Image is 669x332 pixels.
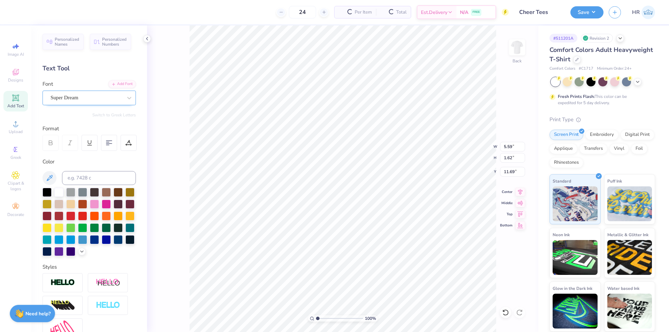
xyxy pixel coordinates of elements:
span: Water based Ink [607,285,639,292]
span: Middle [500,201,513,206]
span: Per Item [355,9,372,16]
label: Font [43,80,53,88]
span: Glow in the Dark Ink [553,285,592,292]
span: Designs [8,77,23,83]
span: HR [632,8,640,16]
span: Decorate [7,212,24,217]
span: FREE [472,10,480,15]
img: Hazel Del Rosario [641,6,655,19]
span: Clipart & logos [3,180,28,192]
div: Digital Print [621,130,654,140]
span: # C1717 [579,66,593,72]
span: Greek [10,155,21,160]
span: Center [500,190,513,194]
span: Standard [553,177,571,185]
span: Add Text [7,103,24,109]
div: Revision 2 [581,34,613,43]
div: Print Type [549,116,655,124]
input: Untitled Design [514,5,565,19]
div: Rhinestones [549,157,583,168]
img: Negative Space [96,301,120,309]
div: Styles [43,263,136,271]
img: Back [510,40,524,54]
strong: Fresh Prints Flash: [558,94,595,99]
span: Image AI [8,52,24,57]
span: Metallic & Glitter Ink [607,231,648,238]
img: Stroke [51,279,75,287]
button: Switch to Greek Letters [92,112,136,118]
img: Shadow [96,278,120,287]
div: Format [43,125,137,133]
img: Neon Ink [553,240,598,275]
img: Standard [553,186,598,221]
span: Top [500,212,513,217]
span: 100 % [365,315,376,322]
div: Add Font [108,80,136,88]
div: Text Tool [43,64,136,73]
img: Puff Ink [607,186,652,221]
img: Water based Ink [607,294,652,329]
span: Upload [9,129,23,134]
div: Transfers [579,144,607,154]
input: – – [289,6,316,18]
span: N/A [460,9,468,16]
div: # 511201A [549,34,577,43]
span: Personalized Names [55,37,79,47]
div: Color [43,158,136,166]
span: Comfort Colors Adult Heavyweight T-Shirt [549,46,653,63]
img: 3d Illusion [51,300,75,311]
div: Foil [631,144,647,154]
strong: Need help? [25,310,51,317]
div: Applique [549,144,577,154]
span: Comfort Colors [549,66,575,72]
span: Puff Ink [607,177,622,185]
span: Total [396,9,407,16]
div: Screen Print [549,130,583,140]
div: This color can be expedited for 5 day delivery. [558,93,644,106]
button: Save [570,6,603,18]
div: Back [513,58,522,64]
span: Minimum Order: 24 + [597,66,632,72]
img: Glow in the Dark Ink [553,294,598,329]
div: Embroidery [585,130,618,140]
span: Bottom [500,223,513,228]
a: HR [632,6,655,19]
div: Vinyl [609,144,629,154]
input: e.g. 7428 c [62,171,136,185]
span: Neon Ink [553,231,570,238]
span: Est. Delivery [421,9,447,16]
span: Personalized Numbers [102,37,127,47]
img: Metallic & Glitter Ink [607,240,652,275]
